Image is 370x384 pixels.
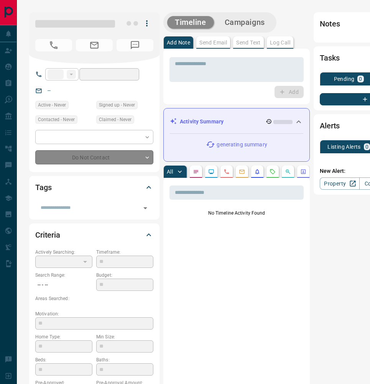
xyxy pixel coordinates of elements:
[35,272,92,279] p: Search Range:
[76,39,113,51] span: No Email
[35,39,72,51] span: No Number
[169,210,304,217] p: No Timeline Activity Found
[327,144,361,149] p: Listing Alerts
[35,150,153,164] div: Do Not Contact
[38,101,66,109] span: Active - Never
[35,310,153,317] p: Motivation:
[224,169,230,175] svg: Calls
[35,181,51,194] h2: Tags
[35,295,153,302] p: Areas Searched:
[35,229,60,241] h2: Criteria
[99,101,135,109] span: Signed up - Never
[300,169,306,175] svg: Agent Actions
[35,279,92,291] p: -- - --
[170,115,303,129] div: Activity Summary
[117,39,153,51] span: No Number
[99,116,132,123] span: Claimed - Never
[167,40,190,45] p: Add Note
[96,333,153,340] p: Min Size:
[193,169,199,175] svg: Notes
[35,333,92,340] p: Home Type:
[320,18,340,30] h2: Notes
[48,87,51,94] a: --
[35,249,92,256] p: Actively Searching:
[38,116,75,123] span: Contacted - Never
[254,169,260,175] svg: Listing Alerts
[320,52,339,64] h2: Tasks
[180,118,224,126] p: Activity Summary
[217,141,267,149] p: generating summary
[208,169,214,175] svg: Lead Browsing Activity
[365,144,368,149] p: 0
[320,177,359,190] a: Property
[35,178,153,197] div: Tags
[140,203,151,213] button: Open
[96,356,153,363] p: Baths:
[167,169,173,174] p: All
[239,169,245,175] svg: Emails
[359,76,362,82] p: 0
[96,272,153,279] p: Budget:
[35,356,92,363] p: Beds:
[320,120,340,132] h2: Alerts
[217,16,273,29] button: Campaigns
[167,16,214,29] button: Timeline
[35,226,153,244] div: Criteria
[285,169,291,175] svg: Opportunities
[270,169,276,175] svg: Requests
[96,249,153,256] p: Timeframe:
[334,76,355,82] p: Pending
